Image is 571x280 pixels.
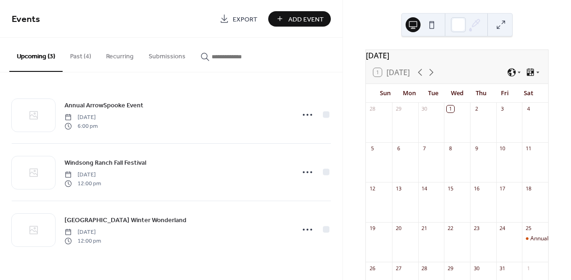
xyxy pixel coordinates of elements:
[64,158,146,168] span: Windsong Ranch Fall Festival
[525,105,532,112] div: 4
[369,225,376,232] div: 19
[395,145,402,152] div: 6
[64,237,101,245] span: 12:00 pm
[64,216,186,225] span: [GEOGRAPHIC_DATA] Winter Wonderland
[499,145,506,152] div: 10
[445,84,469,103] div: Wed
[421,84,445,103] div: Tue
[525,225,532,232] div: 25
[421,185,428,192] div: 14
[64,228,101,237] span: [DATE]
[522,235,548,243] div: Annual ArrowSpooke Event
[233,14,257,24] span: Export
[473,145,480,152] div: 9
[493,84,517,103] div: Fri
[373,84,397,103] div: Sun
[473,185,480,192] div: 16
[268,11,331,27] button: Add Event
[395,225,402,232] div: 20
[525,185,532,192] div: 18
[499,185,506,192] div: 17
[499,225,506,232] div: 24
[12,10,40,28] span: Events
[421,225,428,232] div: 21
[395,105,402,112] div: 29
[421,265,428,272] div: 28
[421,145,428,152] div: 7
[64,113,98,122] span: [DATE]
[447,265,454,272] div: 29
[213,11,264,27] a: Export
[366,50,548,61] div: [DATE]
[64,101,143,111] span: Annual ArrowSpooke Event
[473,225,480,232] div: 23
[64,179,101,188] span: 12:00 pm
[141,38,193,71] button: Submissions
[525,265,532,272] div: 1
[64,122,98,130] span: 6:00 pm
[369,145,376,152] div: 5
[64,157,146,168] a: Windsong Ranch Fall Festival
[447,225,454,232] div: 22
[99,38,141,71] button: Recurring
[64,171,101,179] span: [DATE]
[369,185,376,192] div: 12
[525,145,532,152] div: 11
[499,105,506,112] div: 3
[447,145,454,152] div: 8
[421,105,428,112] div: 30
[473,105,480,112] div: 2
[469,84,493,103] div: Thu
[473,265,480,272] div: 30
[63,38,99,71] button: Past (4)
[395,185,402,192] div: 13
[447,105,454,112] div: 1
[9,38,63,72] button: Upcoming (3)
[447,185,454,192] div: 15
[395,265,402,272] div: 27
[64,100,143,111] a: Annual ArrowSpooke Event
[369,105,376,112] div: 28
[397,84,421,103] div: Mon
[288,14,324,24] span: Add Event
[517,84,541,103] div: Sat
[369,265,376,272] div: 26
[64,215,186,225] a: [GEOGRAPHIC_DATA] Winter Wonderland
[499,265,506,272] div: 31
